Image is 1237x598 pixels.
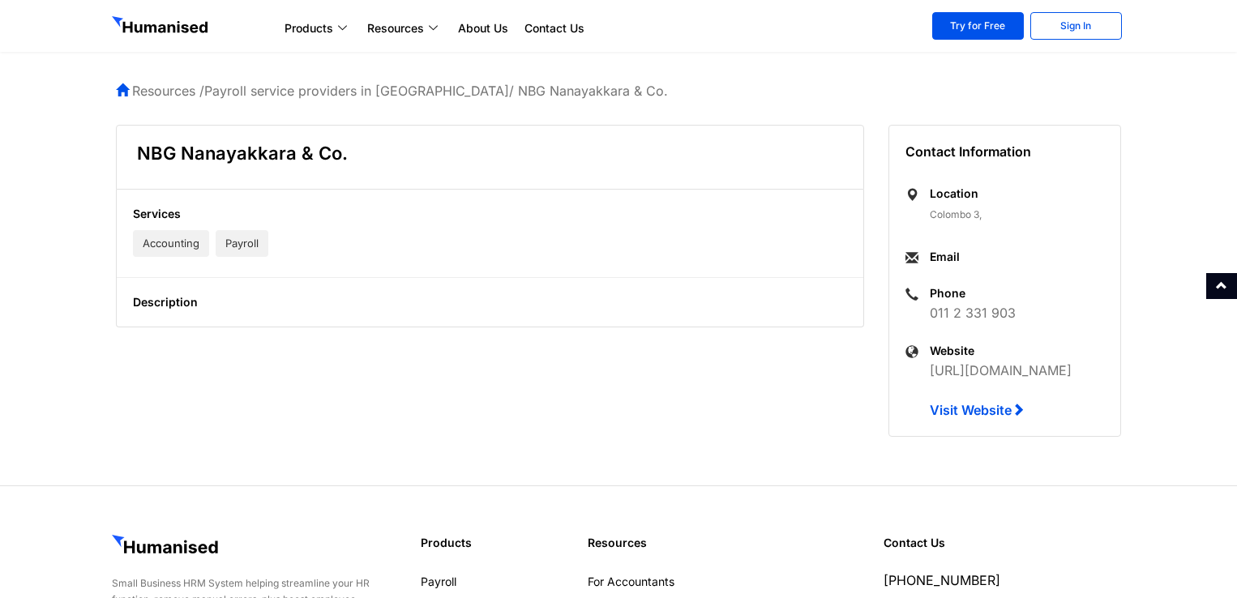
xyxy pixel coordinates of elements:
[588,535,868,551] h4: Resources
[359,19,450,38] a: Resources
[112,535,221,557] img: GetHumanised Logo
[1030,12,1122,40] a: Sign In
[450,19,516,38] a: About Us
[930,361,1104,380] p: [URL][DOMAIN_NAME]
[133,230,209,257] span: Accounting
[884,535,1125,551] h4: Contact Us
[884,572,1000,588] a: [PHONE_NUMBER]
[216,230,268,257] span: Payroll
[932,12,1024,40] a: Try for Free
[930,303,1104,322] p: 011 2 331 903
[905,142,1105,161] h5: Contact Information
[930,249,1104,265] h6: Email
[588,574,840,590] a: For Accountants
[204,83,509,99] a: Payroll service providers in [GEOGRAPHIC_DATA]
[930,285,1104,301] h6: Phone
[421,574,571,590] a: Payroll
[133,206,847,222] h5: Services
[930,186,1104,202] h6: Location
[930,402,1025,418] a: Visit Website
[133,294,847,310] h5: Description
[516,19,593,38] a: Contact Us
[137,142,348,164] h1: NBG Nanayakkara & Co.
[930,343,1104,359] h6: Website
[112,16,211,37] img: GetHumanised Logo
[421,535,571,551] h4: Products
[116,81,1121,100] p: Resources / / NBG Nanayakkara & Co.
[276,19,359,38] a: Products
[930,208,982,220] span: Colombo 3,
